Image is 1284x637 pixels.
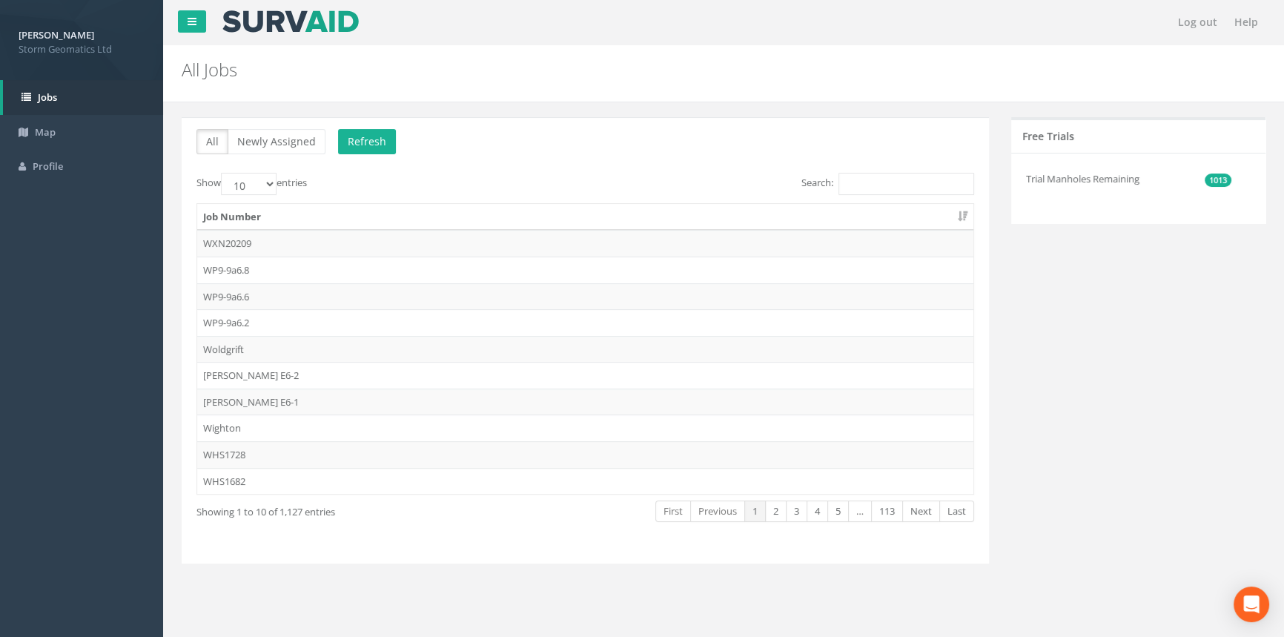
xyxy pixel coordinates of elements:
div: Showing 1 to 10 of 1,127 entries [196,499,508,519]
td: [PERSON_NAME] E6-1 [197,389,973,415]
td: Wighton [197,415,973,441]
td: WP9-9a6.8 [197,257,973,283]
a: … [848,501,872,522]
span: Profile [33,159,63,173]
a: Last [939,501,974,522]
td: WHS1728 [197,441,973,468]
a: 2 [765,501,787,522]
span: Storm Geomatics Ltd [19,42,145,56]
td: WHS1682 [197,468,973,495]
a: Jobs [3,80,163,115]
h5: Free Trials [1022,131,1074,142]
a: Previous [690,501,745,522]
td: [PERSON_NAME] E6-2 [197,362,973,389]
button: Newly Assigned [228,129,325,154]
a: 5 [827,501,849,522]
a: 1 [744,501,766,522]
select: Showentries [221,173,277,195]
a: Next [902,501,940,522]
div: Open Intercom Messenger [1234,587,1269,622]
span: 1013 [1205,174,1231,187]
span: Map [35,125,56,139]
strong: [PERSON_NAME] [19,28,94,42]
a: [PERSON_NAME] Storm Geomatics Ltd [19,24,145,56]
td: Woldgrift [197,336,973,363]
td: WP9-9a6.2 [197,309,973,336]
a: 113 [871,501,903,522]
a: First [655,501,691,522]
th: Job Number: activate to sort column ascending [197,204,973,231]
h2: All Jobs [182,60,1081,79]
label: Search: [801,173,974,195]
td: WXN20209 [197,230,973,257]
td: WP9-9a6.6 [197,283,973,310]
input: Search: [838,173,974,195]
button: Refresh [338,129,396,154]
a: 4 [807,501,828,522]
span: Jobs [38,90,57,104]
a: 3 [786,501,807,522]
label: Show entries [196,173,307,195]
button: All [196,129,228,154]
li: Trial Manholes Remaining [1026,165,1231,194]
